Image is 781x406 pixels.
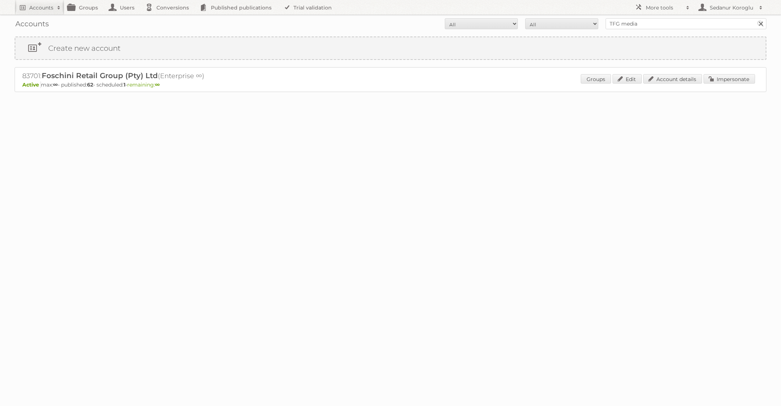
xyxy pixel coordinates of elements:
span: Active [22,81,41,88]
a: Edit [613,74,642,84]
h2: Accounts [29,4,53,11]
span: remaining: [127,81,160,88]
strong: 1 [124,81,125,88]
a: Create new account [15,37,766,59]
span: Foschini Retail Group (Pty) Ltd [42,71,158,80]
input: Search [755,18,766,29]
a: Groups [581,74,611,84]
h2: More tools [646,4,682,11]
strong: 62 [87,81,93,88]
strong: ∞ [53,81,58,88]
a: Account details [643,74,702,84]
h2: 83701: (Enterprise ∞) [22,71,278,81]
h2: Sedanur Koroglu [708,4,755,11]
p: max: - published: - scheduled: - [22,81,759,88]
a: Impersonate [704,74,755,84]
strong: ∞ [155,81,160,88]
